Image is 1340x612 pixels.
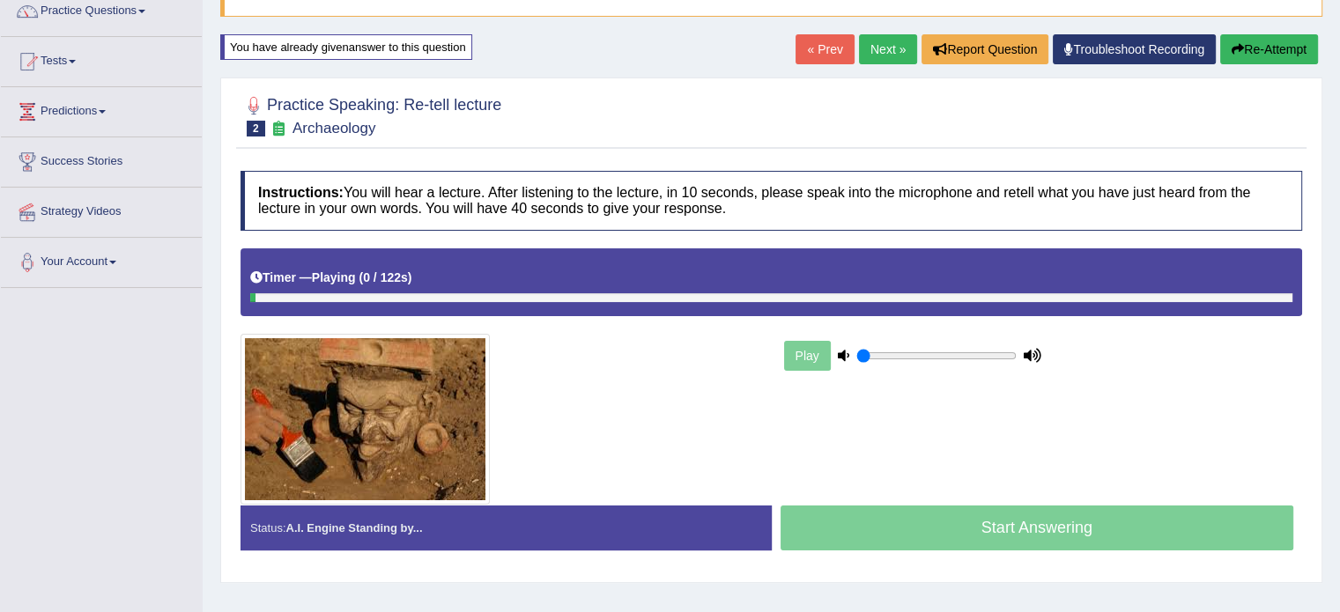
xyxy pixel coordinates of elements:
[270,121,288,137] small: Exam occurring question
[241,171,1302,230] h4: You will hear a lecture. After listening to the lecture, in 10 seconds, please speak into the mic...
[220,34,472,60] div: You have already given answer to this question
[1,137,202,181] a: Success Stories
[1,87,202,131] a: Predictions
[1,37,202,81] a: Tests
[1,188,202,232] a: Strategy Videos
[1220,34,1318,64] button: Re-Attempt
[1053,34,1216,64] a: Troubleshoot Recording
[922,34,1048,64] button: Report Question
[241,92,501,136] h2: Practice Speaking: Re-tell lecture
[312,270,356,284] b: Playing
[285,521,422,535] strong: A.I. Engine Standing by...
[359,270,363,284] b: (
[250,271,411,284] h5: Timer —
[292,120,376,136] small: Archaeology
[408,270,412,284] b: )
[247,121,265,136] span: 2
[859,34,917,64] a: Next »
[241,505,772,550] div: Status:
[363,270,408,284] b: 0 / 122s
[258,185,344,200] b: Instructions:
[1,238,202,282] a: Your Account
[796,34,854,64] a: « Prev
